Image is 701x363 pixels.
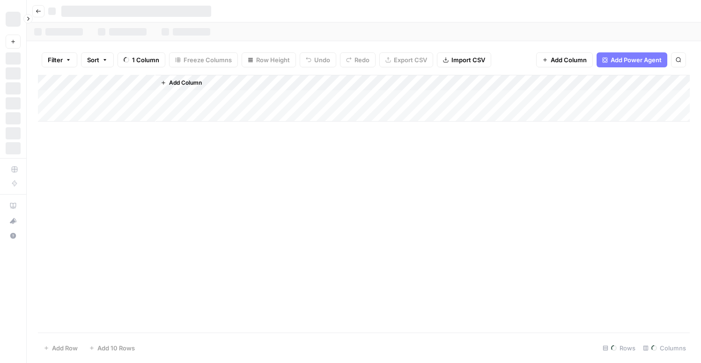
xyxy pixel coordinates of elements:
[132,55,159,65] span: 1 Column
[83,341,140,356] button: Add 10 Rows
[354,55,369,65] span: Redo
[639,341,690,356] div: Columns
[340,52,376,67] button: Redo
[314,55,330,65] span: Undo
[87,55,99,65] span: Sort
[597,52,667,67] button: Add Power Agent
[6,198,21,213] a: AirOps Academy
[6,213,21,228] button: What's new?
[536,52,593,67] button: Add Column
[379,52,433,67] button: Export CSV
[394,55,427,65] span: Export CSV
[118,52,165,67] button: 1 Column
[256,55,290,65] span: Row Height
[611,55,662,65] span: Add Power Agent
[48,55,63,65] span: Filter
[184,55,232,65] span: Freeze Columns
[551,55,587,65] span: Add Column
[97,343,135,353] span: Add 10 Rows
[169,79,202,87] span: Add Column
[300,52,336,67] button: Undo
[451,55,485,65] span: Import CSV
[52,343,78,353] span: Add Row
[81,52,114,67] button: Sort
[599,341,639,356] div: Rows
[42,52,77,67] button: Filter
[169,52,238,67] button: Freeze Columns
[6,214,20,228] div: What's new?
[157,77,206,89] button: Add Column
[6,228,21,243] button: Help + Support
[437,52,491,67] button: Import CSV
[38,341,83,356] button: Add Row
[242,52,296,67] button: Row Height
